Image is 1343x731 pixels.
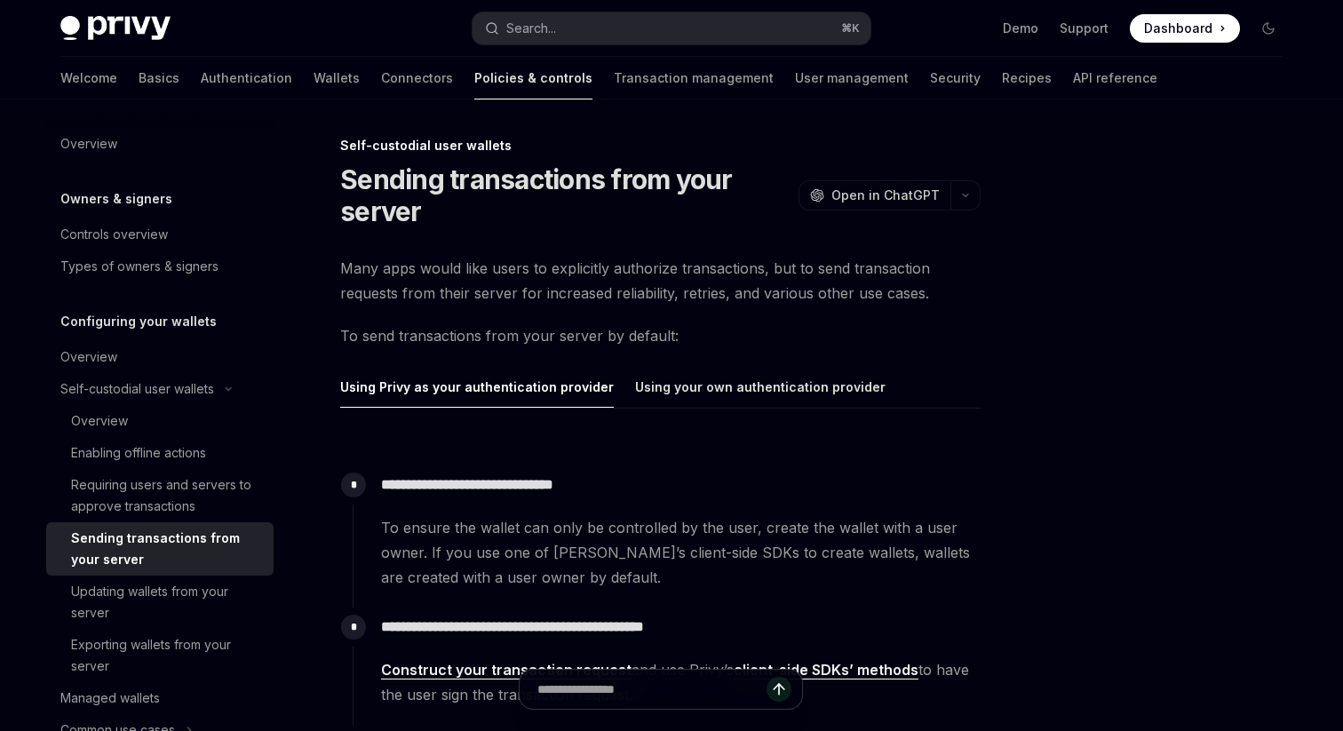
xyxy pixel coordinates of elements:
a: Managed wallets [46,682,274,714]
a: Demo [1003,20,1038,37]
h1: Sending transactions from your server [340,163,791,227]
a: Updating wallets from your server [46,576,274,629]
a: Overview [46,405,274,437]
a: Basics [139,57,179,99]
a: Welcome [60,57,117,99]
div: Types of owners & signers [60,256,219,277]
button: Using Privy as your authentication provider [340,366,614,408]
h5: Configuring your wallets [60,311,217,332]
div: Managed wallets [60,687,160,709]
span: Many apps would like users to explicitly authorize transactions, but to send transaction requests... [340,256,981,306]
a: Types of owners & signers [46,250,274,282]
a: Sending transactions from your server [46,522,274,576]
a: Overview [46,128,274,160]
div: Overview [71,410,128,432]
a: Dashboard [1130,14,1240,43]
a: Construct your transaction request [381,661,632,679]
div: Exporting wallets from your server [71,634,263,677]
a: Policies & controls [474,57,592,99]
button: Open search [473,12,870,44]
div: Controls overview [60,224,168,245]
a: Security [930,57,981,99]
a: Overview [46,341,274,373]
button: Open in ChatGPT [799,180,950,211]
div: Requiring users and servers to approve transactions [71,474,263,517]
a: Wallets [314,57,360,99]
a: Connectors [381,57,453,99]
a: Support [1060,20,1109,37]
a: Authentication [201,57,292,99]
div: Self-custodial user wallets [60,378,214,400]
h5: Owners & signers [60,188,172,210]
div: Self-custodial user wallets [340,137,981,155]
a: Controls overview [46,219,274,250]
button: Toggle dark mode [1254,14,1283,43]
span: Open in ChatGPT [831,187,940,204]
span: ⌘ K [841,21,860,36]
div: Updating wallets from your server [71,581,263,624]
button: Send message [767,677,791,702]
button: Using your own authentication provider [635,366,886,408]
a: API reference [1073,57,1157,99]
a: User management [795,57,909,99]
a: Exporting wallets from your server [46,629,274,682]
a: Recipes [1002,57,1052,99]
span: and use Privy’s to have the user sign the transaction request. [381,657,980,707]
a: Enabling offline actions [46,437,274,469]
span: To ensure the wallet can only be controlled by the user, create the wallet with a user owner. If ... [381,515,980,590]
a: Requiring users and servers to approve transactions [46,469,274,522]
div: Overview [60,346,117,368]
div: Search... [506,18,556,39]
input: Ask a question... [537,670,767,709]
div: Enabling offline actions [71,442,206,464]
a: client-side SDKs’ methods [734,661,918,679]
span: To send transactions from your server by default: [340,323,981,348]
div: Overview [60,133,117,155]
button: Toggle Self-custodial user wallets section [46,373,274,405]
div: Sending transactions from your server [71,528,263,570]
span: Dashboard [1144,20,1212,37]
a: Transaction management [614,57,774,99]
img: dark logo [60,16,171,41]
